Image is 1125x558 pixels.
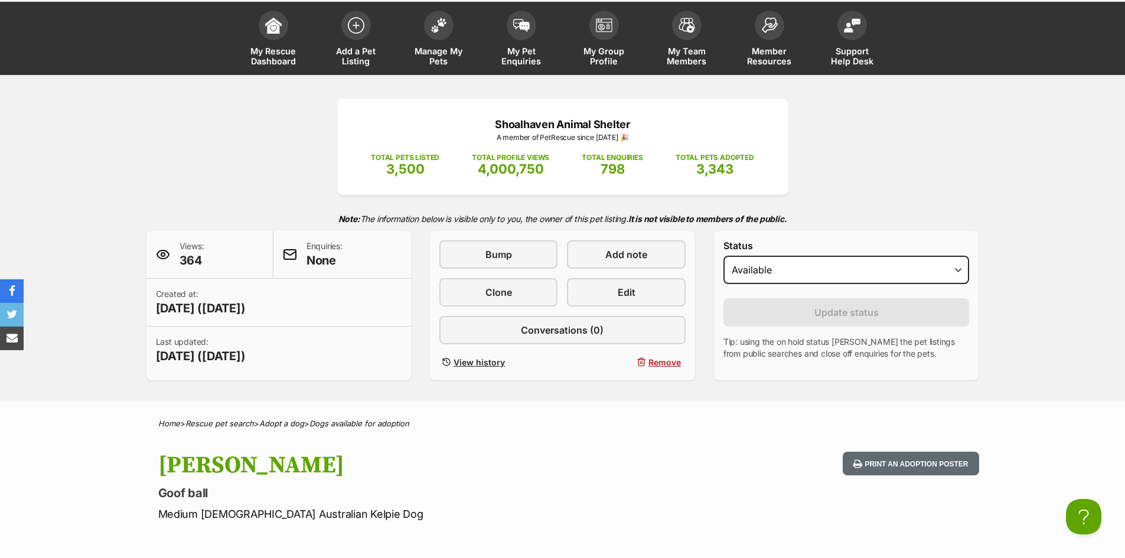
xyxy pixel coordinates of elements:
[355,132,771,143] p: A member of PetRescue since [DATE] 🎉
[596,18,612,32] img: group-profile-icon-3fa3cf56718a62981997c0bc7e787c4b2cf8bcc04b72c1350f741eb67cf2f40e.svg
[582,152,643,163] p: TOTAL ENQUIRIES
[156,288,246,316] p: Created at:
[180,240,204,269] p: Views:
[158,485,658,501] p: Goof ball
[628,214,787,224] strong: It is not visible to members of the public.
[578,46,631,66] span: My Group Profile
[306,240,343,269] p: Enquiries:
[567,354,685,371] button: Remove
[563,5,645,75] a: My Group Profile
[412,46,465,66] span: Manage My Pets
[158,452,658,479] h1: [PERSON_NAME]
[306,252,343,269] span: None
[247,46,300,66] span: My Rescue Dashboard
[232,5,315,75] a: My Rescue Dashboard
[158,506,658,522] p: Medium [DEMOGRAPHIC_DATA] Australian Kelpie Dog
[185,419,254,428] a: Rescue pet search
[495,46,548,66] span: My Pet Enquiries
[478,161,544,177] span: 4,000,750
[371,152,439,163] p: TOTAL PETS LISTED
[660,46,713,66] span: My Team Members
[158,419,180,428] a: Home
[844,18,860,32] img: help-desk-icon-fdf02630f3aa405de69fd3d07c3f3aa587a6932b1a1747fa1d2bba05be0121f9.svg
[439,354,557,371] a: View history
[814,305,879,319] span: Update status
[485,247,512,262] span: Bump
[723,336,970,360] p: Tip: using the on hold status [PERSON_NAME] the pet listings from public searches and close off e...
[743,46,796,66] span: Member Resources
[180,252,204,269] span: 364
[309,419,409,428] a: Dogs available for adoption
[386,161,425,177] span: 3,500
[439,240,557,269] a: Bump
[439,316,686,344] a: Conversations (0)
[439,278,557,306] a: Clone
[723,298,970,327] button: Update status
[480,5,563,75] a: My Pet Enquiries
[567,240,685,269] a: Add note
[315,5,397,75] a: Add a Pet Listing
[513,19,530,32] img: pet-enquiries-icon-7e3ad2cf08bfb03b45e93fb7055b45f3efa6380592205ae92323e6603595dc1f.svg
[605,247,647,262] span: Add note
[723,240,970,251] label: Status
[645,5,728,75] a: My Team Members
[843,452,979,476] button: Print an adoption poster
[811,5,894,75] a: Support Help Desk
[826,46,879,66] span: Support Help Desk
[676,152,754,163] p: TOTAL PETS ADOPTED
[338,214,360,224] strong: Note:
[696,161,733,177] span: 3,343
[431,18,447,33] img: manage-my-pets-icon-02211641906a0b7f246fdf0571729dbe1e7629f14944591b6c1af311fb30b64b.svg
[129,419,997,428] div: > > >
[355,116,771,132] p: Shoalhaven Animal Shelter
[156,300,246,316] span: [DATE] ([DATE])
[679,18,695,33] img: team-members-icon-5396bd8760b3fe7c0b43da4ab00e1e3bb1a5d9ba89233759b79545d2d3fc5d0d.svg
[348,17,364,34] img: add-pet-listing-icon-0afa8454b4691262ce3f59096e99ab1cd57d4a30225e0717b998d2c9b9846f56.svg
[567,278,685,306] a: Edit
[485,285,512,299] span: Clone
[618,285,635,299] span: Edit
[472,152,549,163] p: TOTAL PROFILE VIEWS
[146,207,979,231] p: The information below is visible only to you, the owner of this pet listing.
[601,161,625,177] span: 798
[648,356,681,368] span: Remove
[521,323,604,337] span: Conversations (0)
[330,46,383,66] span: Add a Pet Listing
[761,17,778,33] img: member-resources-icon-8e73f808a243e03378d46382f2149f9095a855e16c252ad45f914b54edf8863c.svg
[1066,499,1101,534] iframe: Help Scout Beacon - Open
[397,5,480,75] a: Manage My Pets
[259,419,304,428] a: Adopt a dog
[728,5,811,75] a: Member Resources
[156,348,246,364] span: [DATE] ([DATE])
[454,356,505,368] span: View history
[265,17,282,34] img: dashboard-icon-eb2f2d2d3e046f16d808141f083e7271f6b2e854fb5c12c21221c1fb7104beca.svg
[156,336,246,364] p: Last updated:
